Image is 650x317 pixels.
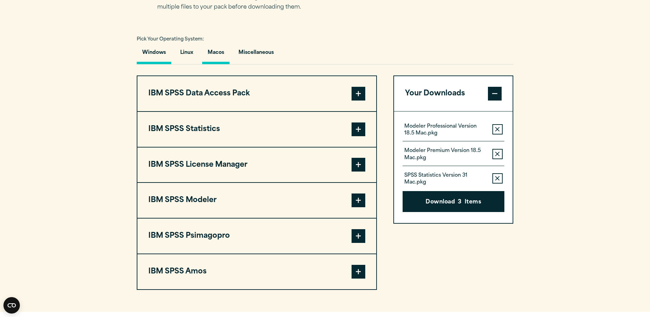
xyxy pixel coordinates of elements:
[3,297,20,314] button: Open CMP widget
[404,172,487,186] p: SPSS Statistics Version 31 Mac.pkg
[137,148,376,183] button: IBM SPSS License Manager
[458,198,462,207] span: 3
[394,111,513,223] div: Your Downloads
[137,76,376,111] button: IBM SPSS Data Access Pack
[175,45,199,64] button: Linux
[404,148,487,161] p: Modeler Premium Version 18.5 Mac.pkg
[233,45,279,64] button: Miscellaneous
[202,45,230,64] button: Macos
[137,37,204,42] span: Pick Your Operating System:
[137,219,376,254] button: IBM SPSS Psimagopro
[137,112,376,147] button: IBM SPSS Statistics
[404,123,487,137] p: Modeler Professional Version 18.5 Mac.pkg
[137,254,376,289] button: IBM SPSS Amos
[137,183,376,218] button: IBM SPSS Modeler
[394,76,513,111] button: Your Downloads
[403,191,504,212] button: Download3Items
[137,45,171,64] button: Windows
